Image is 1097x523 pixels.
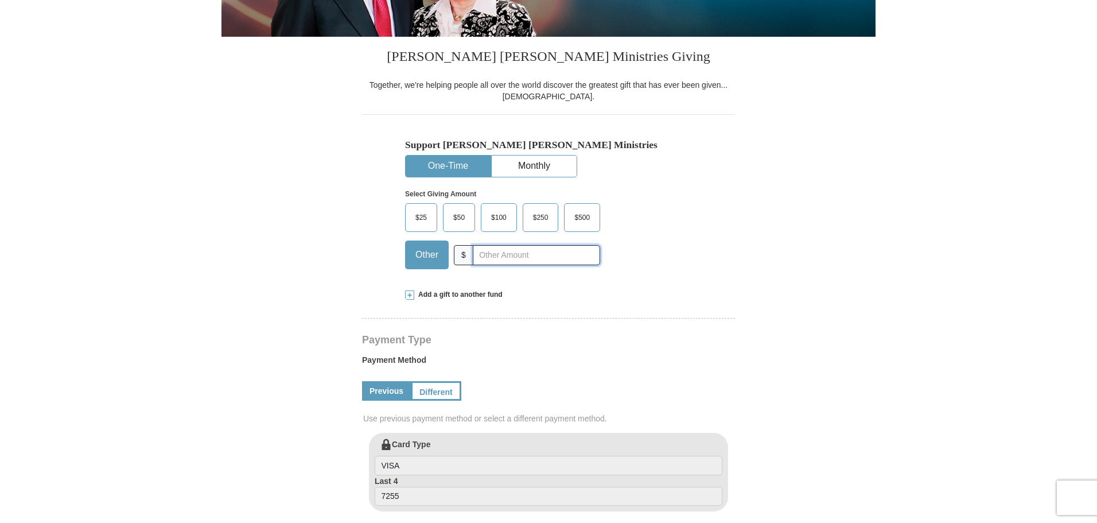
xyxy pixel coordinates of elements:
span: Add a gift to another fund [414,290,503,300]
div: Together, we're helping people all over the world discover the greatest gift that has ever been g... [362,79,735,102]
label: Payment Method [362,354,735,371]
h4: Payment Type [362,335,735,344]
button: One-Time [406,156,491,177]
span: Use previous payment method or select a different payment method. [363,413,736,424]
strong: Select Giving Amount [405,190,476,198]
h3: [PERSON_NAME] [PERSON_NAME] Ministries Giving [362,37,735,79]
span: $250 [527,209,554,226]
button: Monthly [492,156,577,177]
span: $500 [569,209,596,226]
input: Last 4 [375,487,722,506]
span: $100 [485,209,512,226]
a: Previous [362,381,411,401]
input: Other Amount [473,245,600,265]
span: Other [410,246,444,264]
span: $25 [410,209,433,226]
h5: Support [PERSON_NAME] [PERSON_NAME] Ministries [405,139,692,151]
label: Last 4 [375,475,722,506]
a: Different [411,381,461,401]
label: Card Type [375,439,722,475]
input: Card Type [375,456,722,475]
span: $50 [448,209,470,226]
span: $ [454,245,473,265]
